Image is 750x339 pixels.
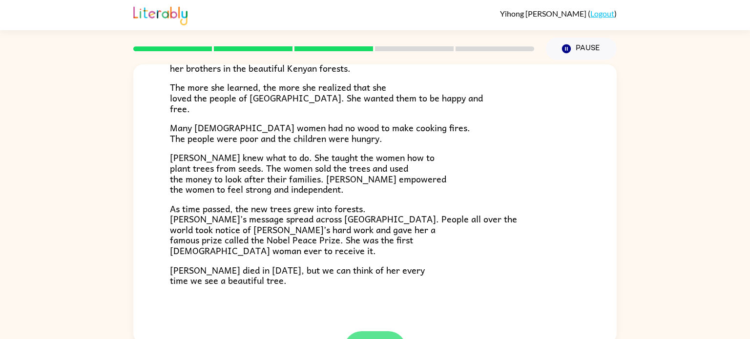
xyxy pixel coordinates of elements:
a: Logout [590,9,614,18]
span: Many [DEMOGRAPHIC_DATA] women had no wood to make cooking fires. The people were poor and the chi... [170,120,470,145]
span: As time passed, the new trees grew into forests. [PERSON_NAME]’s message spread across [GEOGRAPHI... [170,201,517,258]
span: Yihong [PERSON_NAME] [500,9,588,18]
div: ( ) [500,9,617,18]
span: [PERSON_NAME] died in [DATE], but we can think of her every time we see a beautiful tree. [170,263,425,288]
span: The more she learned, the more she realized that she loved the people of [GEOGRAPHIC_DATA]. She w... [170,80,483,115]
img: Literably [133,4,187,25]
span: [PERSON_NAME] knew what to do. She taught the women how to plant trees from seeds. The women sold... [170,150,446,196]
button: Pause [546,38,617,60]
